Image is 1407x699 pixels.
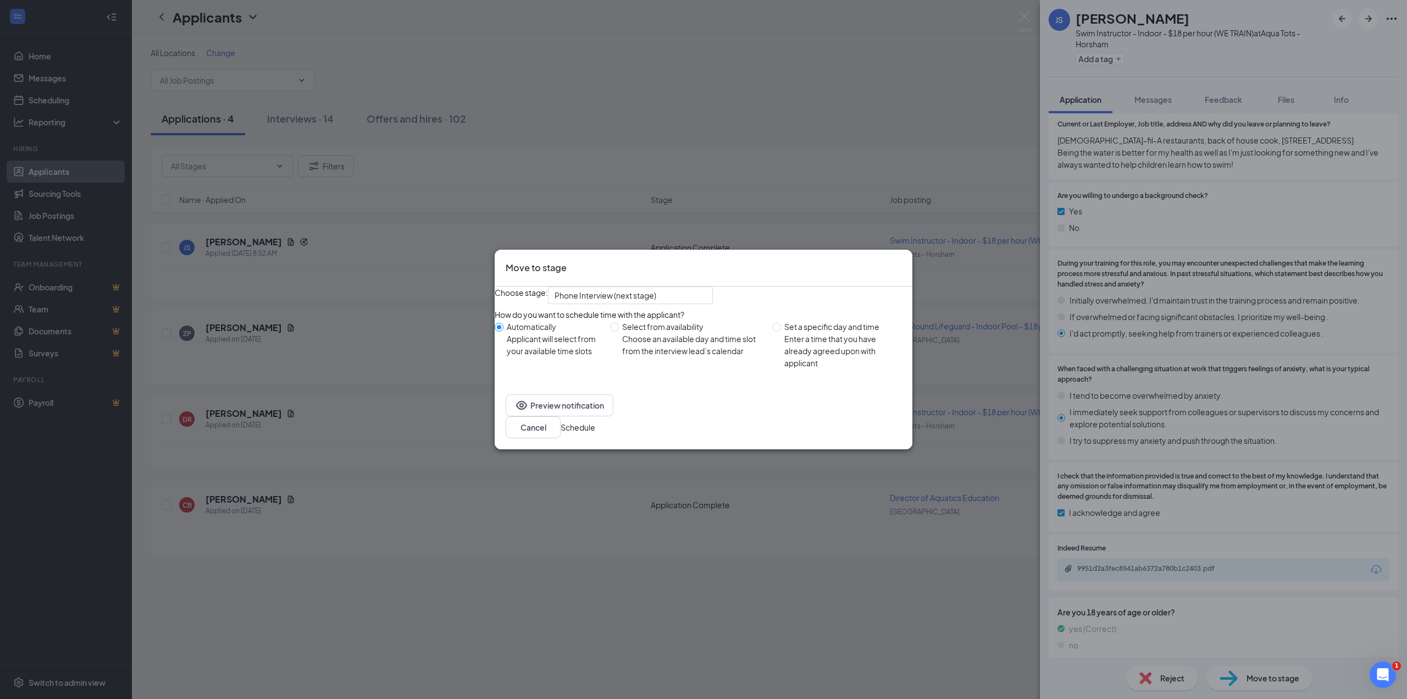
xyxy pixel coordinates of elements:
[622,321,763,333] div: Select from availability
[506,416,561,438] button: Cancel
[784,321,904,333] div: Set a specific day and time
[515,399,528,412] svg: Eye
[507,321,601,333] div: Automatically
[506,261,567,275] h3: Move to stage
[555,287,656,304] span: Phone Interview (next stage)
[784,333,904,369] div: Enter a time that you have already agreed upon with applicant
[495,309,912,321] div: How do you want to schedule time with the applicant?
[1392,662,1401,670] span: 1
[495,287,548,304] span: Choose stage:
[622,333,763,357] div: Choose an available day and time slot from the interview lead’s calendar
[561,421,595,433] button: Schedule
[1370,662,1396,688] iframe: Intercom live chat
[507,333,601,357] div: Applicant will select from your available time slots
[506,394,613,416] button: EyePreview notification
